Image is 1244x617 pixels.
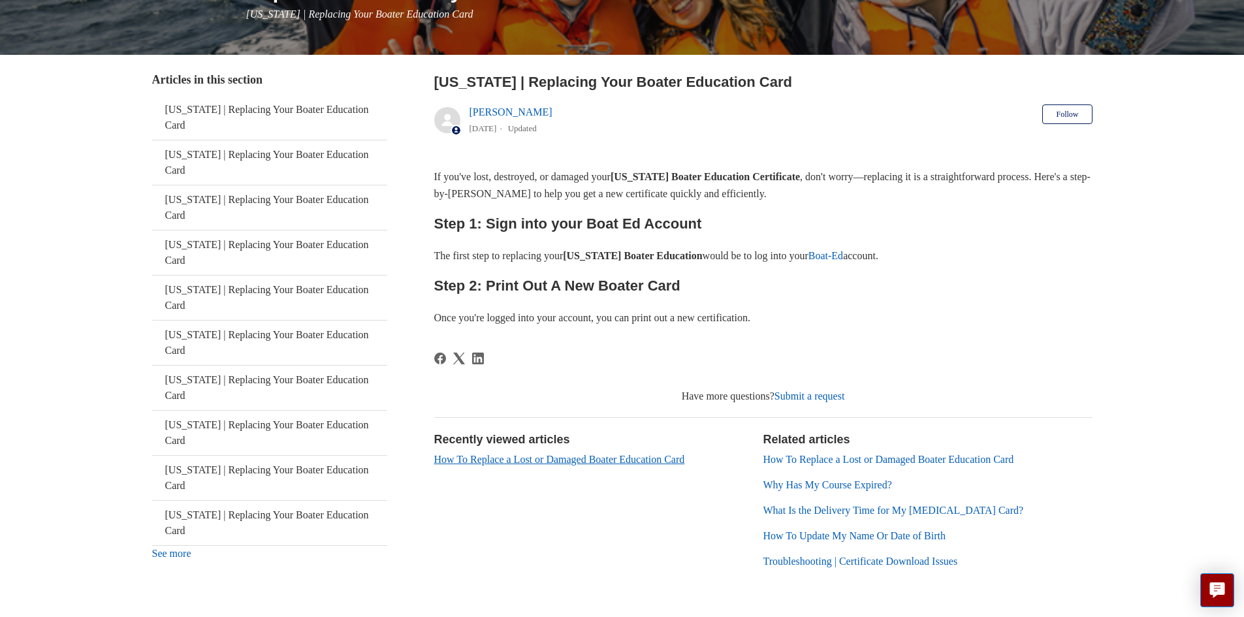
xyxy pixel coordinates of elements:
a: [US_STATE] | Replacing Your Boater Education Card [152,456,387,500]
button: Follow Article [1042,104,1092,124]
p: The first step to replacing your would be to log into your account. [434,247,1092,264]
a: X Corp [453,353,465,364]
a: [US_STATE] | Replacing Your Boater Education Card [152,185,387,230]
a: [US_STATE] | Replacing Your Boater Education Card [152,95,387,140]
p: Once you're logged into your account, you can print out a new certification. [434,309,1092,326]
a: [US_STATE] | Replacing Your Boater Education Card [152,276,387,320]
h2: Related articles [763,431,1092,449]
svg: Share this page on X Corp [453,353,465,364]
a: LinkedIn [472,353,484,364]
a: Why Has My Course Expired? [763,479,892,490]
a: How To Replace a Lost or Damaged Boater Education Card [434,454,685,465]
svg: Share this page on LinkedIn [472,353,484,364]
div: Have more questions? [434,388,1092,404]
a: [US_STATE] | Replacing Your Boater Education Card [152,230,387,275]
strong: [US_STATE] Boater Education [563,250,702,261]
a: See more [152,548,191,559]
a: [US_STATE] | Replacing Your Boater Education Card [152,411,387,455]
h2: Step 1: Sign into your Boat Ed Account [434,212,1092,235]
button: Live chat [1200,573,1234,607]
a: What Is the Delivery Time for My [MEDICAL_DATA] Card? [763,505,1024,516]
a: [US_STATE] | Replacing Your Boater Education Card [152,321,387,365]
a: [US_STATE] | Replacing Your Boater Education Card [152,140,387,185]
a: [US_STATE] | Replacing Your Boater Education Card [152,366,387,410]
a: [PERSON_NAME] [470,106,552,118]
a: Facebook [434,353,446,364]
li: Updated [508,123,537,133]
a: Troubleshooting | Certificate Download Issues [763,556,958,567]
h2: Recently viewed articles [434,431,750,449]
span: Articles in this section [152,73,263,86]
a: How To Replace a Lost or Damaged Boater Education Card [763,454,1014,465]
a: Submit a request [774,390,845,402]
span: [US_STATE] | Replacing Your Boater Education Card [246,8,473,20]
time: 05/22/2024, 09:53 [470,123,497,133]
a: [US_STATE] | Replacing Your Boater Education Card [152,501,387,545]
h2: Step 2: Print Out A New Boater Card [434,274,1092,297]
a: How To Update My Name Or Date of Birth [763,530,946,541]
svg: Share this page on Facebook [434,353,446,364]
p: If you've lost, destroyed, or damaged your , don't worry—replacing it is a straightforward proces... [434,168,1092,202]
strong: [US_STATE] Boater Education Certificate [611,171,800,182]
h2: Missouri | Replacing Your Boater Education Card [434,71,1092,93]
a: Boat-Ed [808,250,843,261]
